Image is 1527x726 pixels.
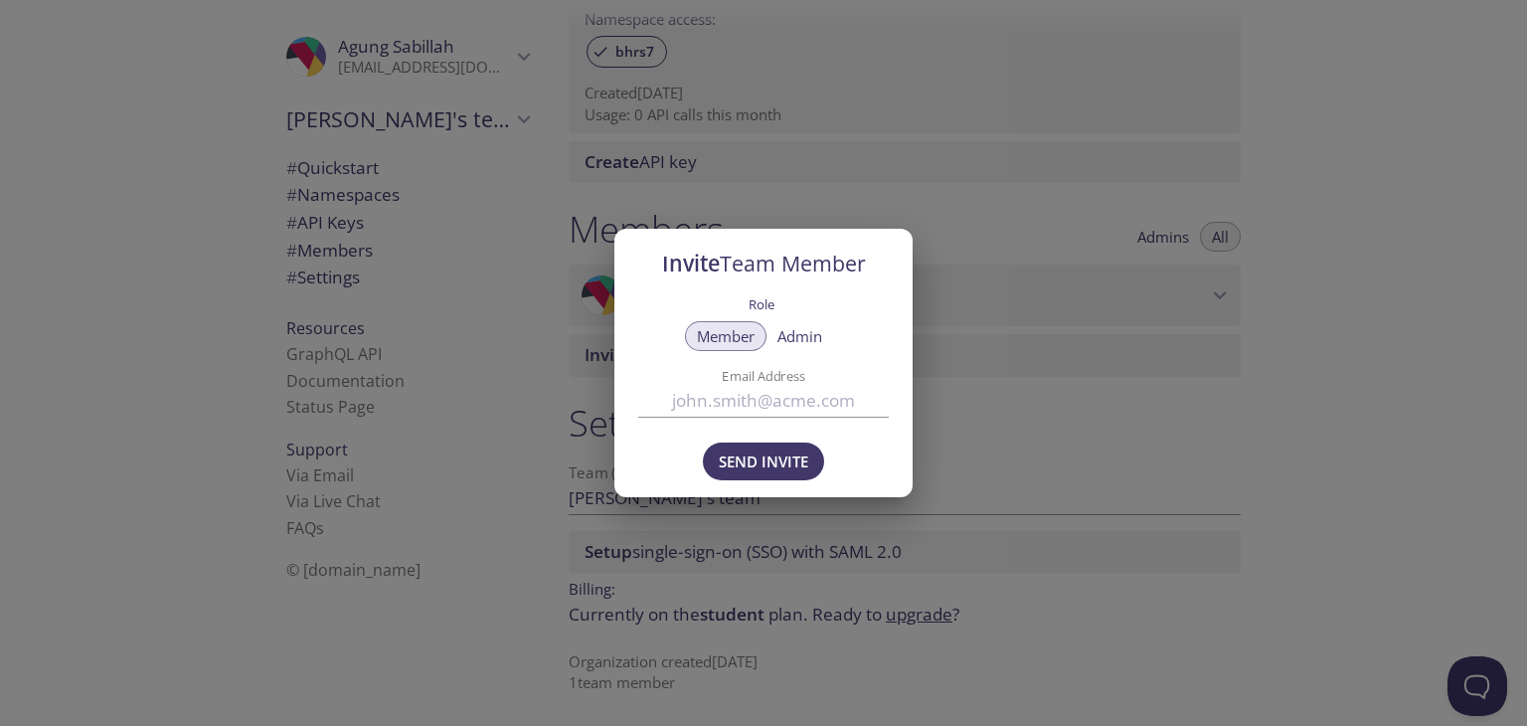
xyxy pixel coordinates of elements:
button: Admin [765,321,834,351]
label: Role [749,290,774,316]
span: Invite [662,249,866,277]
button: Send Invite [703,443,824,480]
span: Send Invite [719,449,808,474]
span: Team Member [720,249,866,277]
label: Email Address [670,370,858,383]
button: Member [685,321,766,351]
input: john.smith@acme.com [638,384,889,417]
